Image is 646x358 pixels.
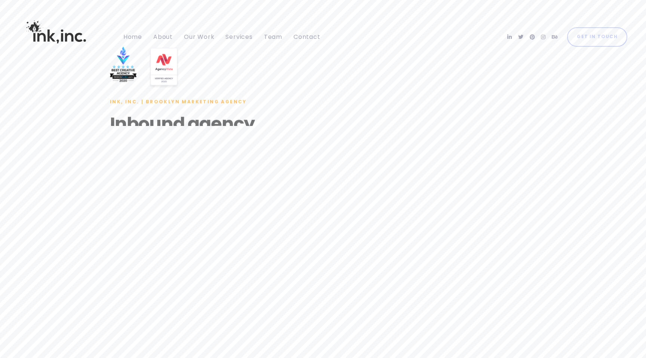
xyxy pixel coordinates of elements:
[184,33,214,41] span: Our Work
[577,33,617,41] span: Get in Touch
[110,143,271,168] span: where creativity &
[264,33,282,41] span: Team
[123,33,142,41] span: Home
[293,33,320,41] span: Contact
[225,33,252,41] span: Services
[153,33,173,41] span: About
[110,111,259,136] span: Inbound agency,
[19,7,93,57] img: Ink, Inc. | Marketing Agency
[567,27,627,47] a: Get in Touch
[110,98,247,105] span: Ink, Inc. | Brooklyn Marketing Agency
